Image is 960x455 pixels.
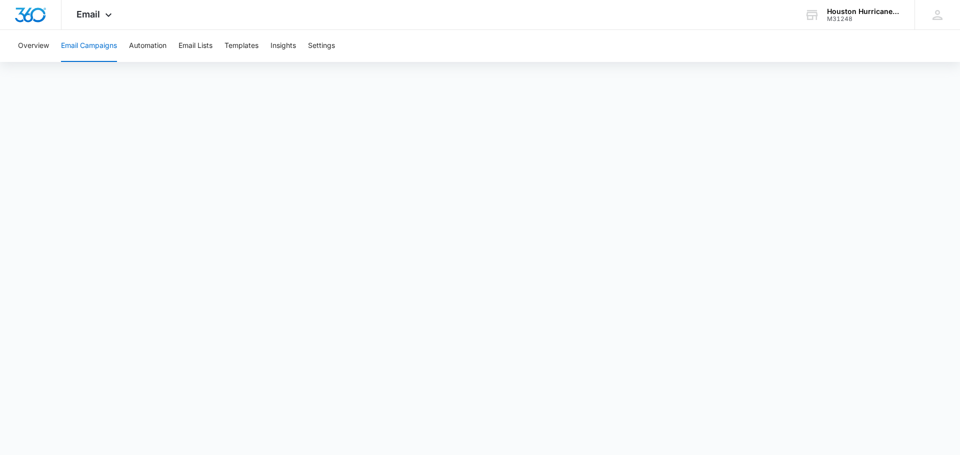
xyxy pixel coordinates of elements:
[76,9,100,19] span: Email
[270,30,296,62] button: Insights
[827,7,900,15] div: account name
[308,30,335,62] button: Settings
[129,30,166,62] button: Automation
[61,30,117,62] button: Email Campaigns
[827,15,900,22] div: account id
[224,30,258,62] button: Templates
[178,30,212,62] button: Email Lists
[18,30,49,62] button: Overview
